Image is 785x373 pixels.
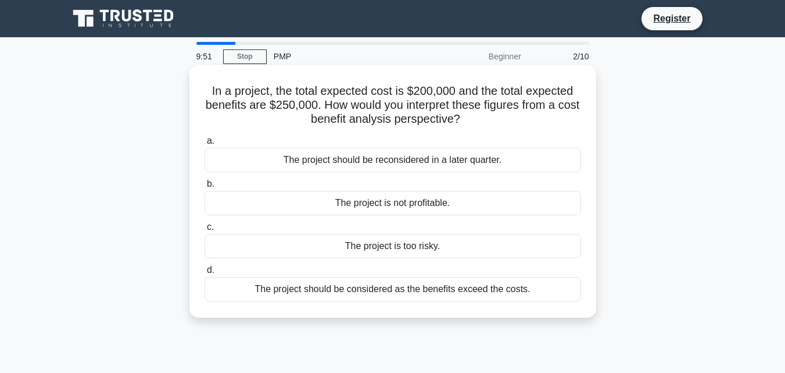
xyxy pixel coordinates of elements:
[207,179,214,189] span: b.
[205,277,581,301] div: The project should be considered as the benefits exceed the costs.
[528,45,596,68] div: 2/10
[205,234,581,258] div: The project is too risky.
[207,265,214,275] span: d.
[203,84,582,127] h5: In a project, the total expected cost is $200,000 and the total expected benefits are $250,000. H...
[189,45,223,68] div: 9:51
[205,191,581,215] div: The project is not profitable.
[207,136,214,145] span: a.
[267,45,426,68] div: PMP
[207,222,214,232] span: c.
[426,45,528,68] div: Beginner
[223,49,267,64] a: Stop
[205,148,581,172] div: The project should be reconsidered in a later quarter.
[646,11,697,26] a: Register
